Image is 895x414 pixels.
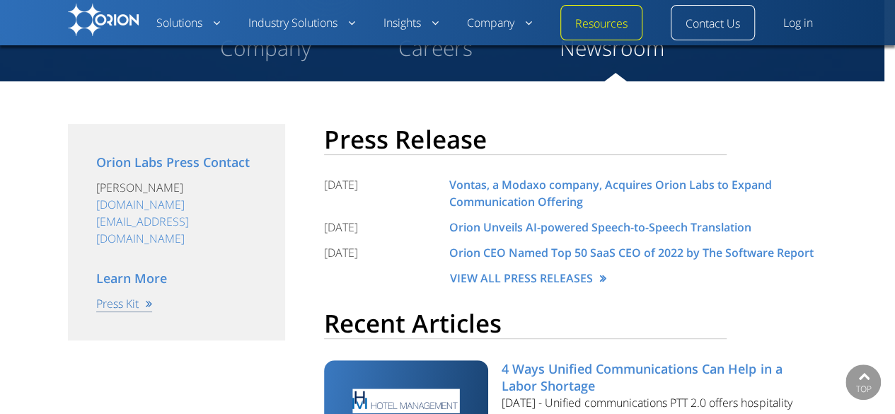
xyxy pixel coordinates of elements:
[686,16,740,33] a: Contact Us
[96,296,152,312] a: Press Kit
[559,33,664,63] a: Newsroom
[96,268,257,288] h6: Learn More
[575,16,628,33] a: Resources
[783,15,813,32] a: Log in
[220,33,311,63] a: Company
[502,360,782,395] a: 4 Ways Unified Communications Can Help in a Labor Shortage
[467,15,532,32] a: Company
[156,15,220,32] a: Solutions
[68,4,139,36] img: Orion
[248,15,355,32] a: Industry Solutions
[449,245,814,261] a: Orion CEO Named Top 50 SaaS CEO of 2022 by The Software Report
[449,219,751,236] a: Orion Unveils AI-powered Speech-to-Speech Translation
[96,179,257,196] p: [PERSON_NAME]
[324,124,727,155] h2: Press Release
[824,346,895,414] iframe: Chat Widget
[449,177,772,210] a: Vontas, a Modaxo company, Acquires Orion Labs to Expand Communication Offering
[383,15,439,32] a: Insights
[450,270,606,287] a: VIEW ALL PRESS RELEASES
[96,197,189,247] a: [DOMAIN_NAME][EMAIL_ADDRESS][DOMAIN_NAME]
[398,33,473,63] a: Careers
[324,308,727,339] h2: Recent Articles
[324,176,446,193] span: [DATE]
[96,152,257,172] h6: Orion Labs Press Contact
[324,219,446,236] span: [DATE]
[324,244,446,261] span: [DATE]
